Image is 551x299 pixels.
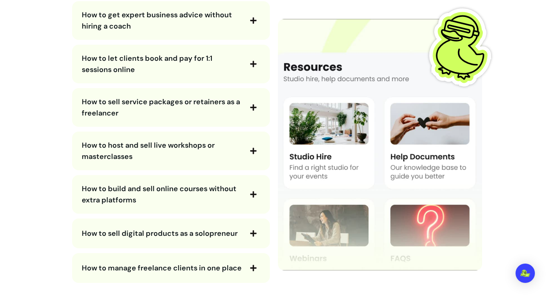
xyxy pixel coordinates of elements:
button: How to get expert business advice without hiring a coach [82,9,260,32]
button: How to sell service packages or retainers as a freelancer [82,96,260,119]
span: How to get expert business advice without hiring a coach [82,10,232,31]
img: Fluum Duck sticker [422,7,502,87]
button: How to host and sell live workshops or masterclasses [82,140,260,162]
span: How to host and sell live workshops or masterclasses [82,140,215,161]
span: How to let clients book and pay for 1:1 sessions online [82,54,212,74]
span: How to build and sell online courses without extra platforms [82,184,236,205]
span: How to manage freelance clients in one place [82,263,242,273]
button: How to manage freelance clients in one place [82,261,260,275]
div: Open Intercom Messenger [516,264,535,283]
button: How to build and sell online courses without extra platforms [82,183,260,206]
span: How to sell digital products as a solopreneur [82,229,238,238]
span: How to sell service packages or retainers as a freelancer [82,97,240,118]
button: How to let clients book and pay for 1:1 sessions online [82,53,260,75]
button: How to sell digital products as a solopreneur [82,227,260,240]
